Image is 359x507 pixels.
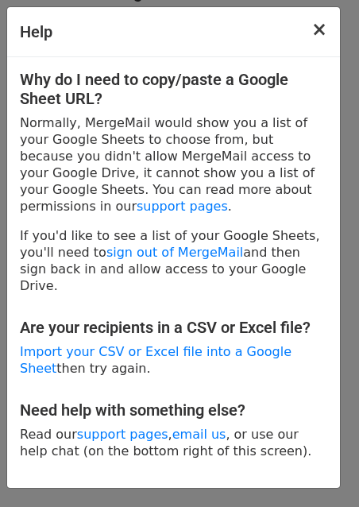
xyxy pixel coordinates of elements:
[311,18,327,41] span: ×
[106,245,243,260] a: sign out of MergeMail
[20,70,327,108] h4: Why do I need to copy/paste a Google Sheet URL?
[20,343,327,377] p: then try again.
[20,318,327,337] h4: Are your recipients in a CSV or Excel file?
[299,7,340,52] button: Close
[20,20,52,44] h4: Help
[20,344,291,376] a: Import your CSV or Excel file into a Google Sheet
[20,426,327,459] p: Read our , , or use our help chat (on the bottom right of this screen).
[137,199,228,214] a: support pages
[280,431,359,507] iframe: Chat Widget
[20,227,327,294] p: If you'd like to see a list of your Google Sheets, you'll need to and then sign back in and allow...
[20,114,327,215] p: Normally, MergeMail would show you a list of your Google Sheets to choose from, but because you d...
[172,427,226,442] a: email us
[77,427,168,442] a: support pages
[20,401,327,420] h4: Need help with something else?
